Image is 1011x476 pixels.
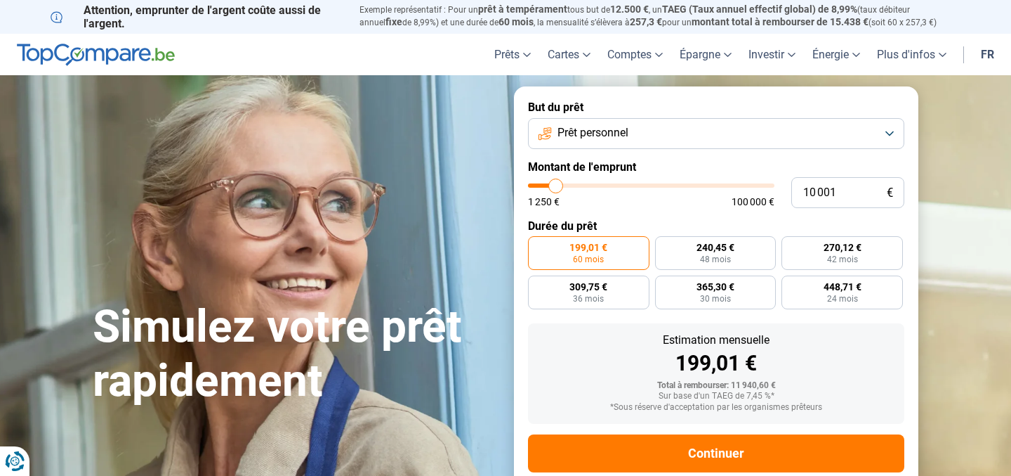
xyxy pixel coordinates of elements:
[539,335,893,346] div: Estimation mensuelle
[824,243,861,252] span: 270,12 €
[732,197,774,207] span: 100 000 €
[868,34,955,75] a: Plus d'infos
[662,4,857,15] span: TAEG (Taux annuel effectif global) de 8,99%
[51,4,343,30] p: Attention, emprunter de l'argent coûte aussi de l'argent.
[539,392,893,401] div: Sur base d'un TAEG de 7,45 %*
[573,295,604,303] span: 36 mois
[569,282,607,292] span: 309,75 €
[528,435,904,472] button: Continuer
[692,16,868,27] span: montant total à rembourser de 15.438 €
[528,160,904,174] label: Montant de l'emprunt
[359,4,960,29] p: Exemple représentatif : Pour un tous but de , un (taux débiteur annuel de 8,99%) et une durée de ...
[827,255,858,264] span: 42 mois
[696,282,734,292] span: 365,30 €
[539,403,893,413] div: *Sous réserve d'acceptation par les organismes prêteurs
[498,16,534,27] span: 60 mois
[17,44,175,66] img: TopCompare
[671,34,740,75] a: Épargne
[827,295,858,303] span: 24 mois
[696,243,734,252] span: 240,45 €
[972,34,1003,75] a: fr
[740,34,804,75] a: Investir
[478,4,567,15] span: prêt à tempérament
[887,187,893,199] span: €
[486,34,539,75] a: Prêts
[610,4,649,15] span: 12.500 €
[528,101,904,114] label: But du prêt
[700,255,731,264] span: 48 mois
[557,125,628,141] span: Prêt personnel
[528,219,904,233] label: Durée du prêt
[528,197,560,207] span: 1 250 €
[804,34,868,75] a: Énergie
[528,118,904,149] button: Prêt personnel
[539,381,893,391] div: Total à rembourser: 11 940,60 €
[539,34,599,75] a: Cartes
[573,255,604,264] span: 60 mois
[385,16,402,27] span: fixe
[539,353,893,374] div: 199,01 €
[630,16,662,27] span: 257,3 €
[93,300,497,409] h1: Simulez votre prêt rapidement
[824,282,861,292] span: 448,71 €
[700,295,731,303] span: 30 mois
[569,243,607,252] span: 199,01 €
[599,34,671,75] a: Comptes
